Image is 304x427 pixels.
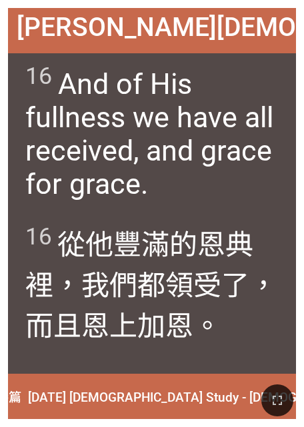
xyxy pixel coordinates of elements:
[137,310,221,342] wg5485: 加
[193,310,221,342] wg5485: 。
[25,62,279,201] span: And of His fullness we have all received, and grace for grace.
[25,228,277,342] wg4138: 恩典裡，我們
[25,269,277,342] wg2249: 都
[81,310,221,342] wg2532: 恩上
[25,223,52,250] sup: 16
[165,310,221,342] wg473: 恩
[25,222,279,344] span: 從他
[25,62,52,90] sup: 16
[25,228,277,342] wg846: 豐滿的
